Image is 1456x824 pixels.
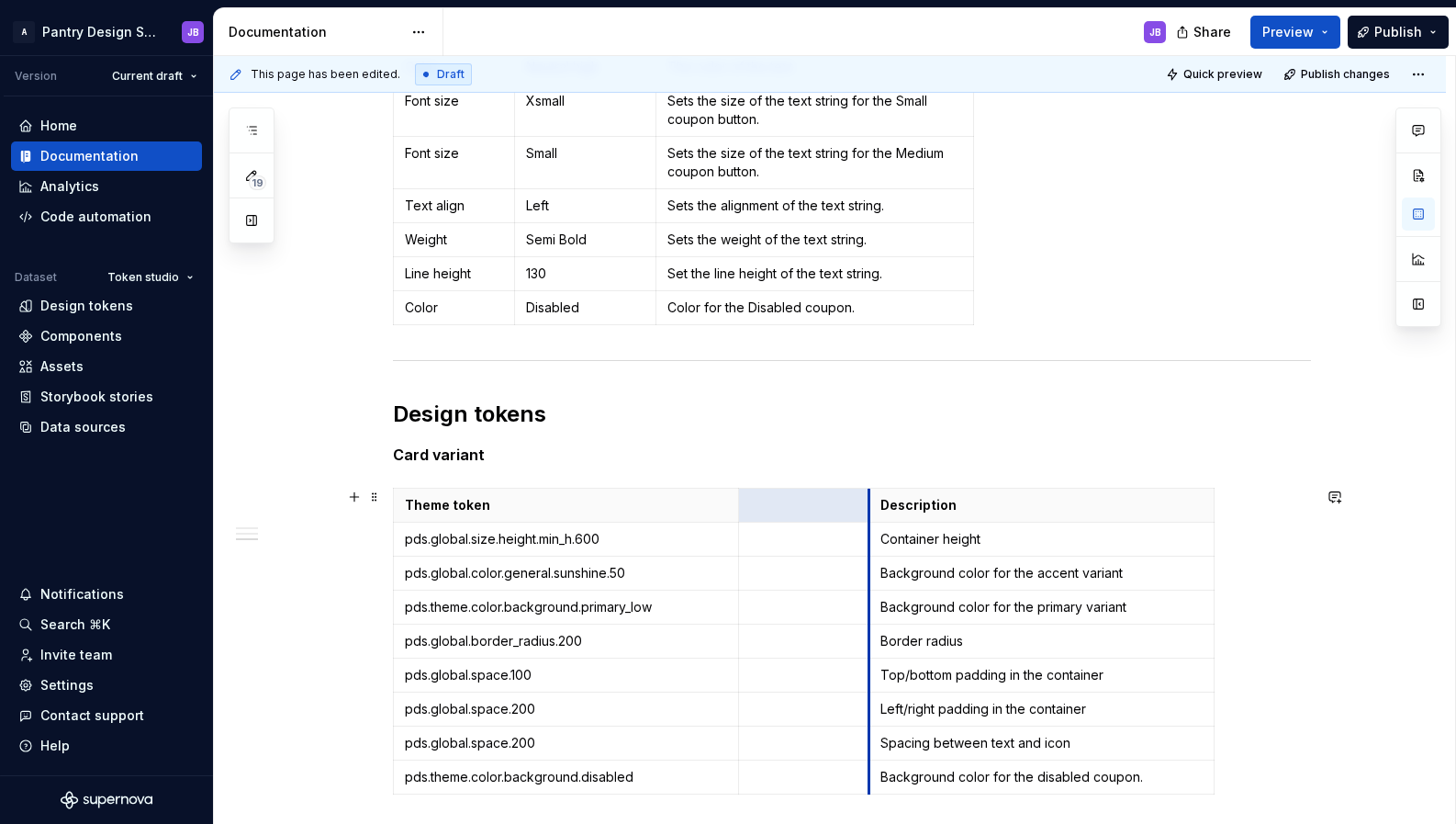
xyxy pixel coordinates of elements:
[11,322,202,351] a: Components
[405,734,727,752] p: pds.global.space.200
[11,111,202,141] a: Home
[40,177,99,196] div: Analytics
[229,23,402,41] div: Documentation
[40,706,144,725] div: Contact support
[1167,16,1243,49] button: Share
[40,737,70,755] div: Help
[1250,16,1340,49] button: Preview
[880,632,1203,650] p: Border radius
[1348,16,1449,49] button: Publish
[393,446,485,464] strong: Card variant
[1149,25,1161,40] div: JB
[112,69,183,84] span: Current draft
[11,671,202,700] a: Settings
[526,265,644,283] p: 130
[99,265,202,290] button: Token studio
[15,270,57,285] div: Dataset
[405,265,503,283] p: Line height
[405,666,727,684] p: pds.global.space.100
[393,400,1311,429] h2: Design tokens
[11,202,202,231] a: Code automation
[11,172,202,201] a: Analytics
[187,25,199,40] div: JB
[880,666,1203,684] p: Top/bottom padding in the container
[40,676,94,694] div: Settings
[40,388,153,406] div: Storybook stories
[11,412,202,442] a: Data sources
[880,734,1203,752] p: Spacing between text and icon
[1374,23,1422,41] span: Publish
[11,352,202,381] a: Assets
[1193,23,1231,41] span: Share
[40,585,124,604] div: Notifications
[405,700,727,718] p: pds.global.space.200
[526,144,644,163] p: Small
[880,768,1203,786] p: Background color for the disabled coupon.
[405,598,727,616] p: pds.theme.color.background.primary_low
[405,564,727,582] p: pds.global.color.general.sunshine.50
[526,197,644,215] p: Left
[667,92,962,129] p: Sets the size of the text string for the Small coupon button.
[405,496,727,514] p: Theme token
[880,496,1203,514] p: Description
[40,208,151,226] div: Code automation
[405,144,503,163] p: Font size
[405,632,727,650] p: pds.global.border_radius.200
[40,297,133,315] div: Design tokens
[11,640,202,670] a: Invite team
[104,63,206,89] button: Current draft
[667,197,962,215] p: Sets the alignment of the text string.
[1183,67,1262,82] span: Quick preview
[880,700,1203,718] p: Left/right padding in the container
[40,615,110,634] div: Search ⌘K
[1278,62,1398,87] button: Publish changes
[40,418,126,436] div: Data sources
[61,791,152,809] svg: Supernova Logo
[1301,67,1390,82] span: Publish changes
[11,291,202,321] a: Design tokens
[405,768,727,786] p: pds.theme.color.background.disabled
[11,610,202,639] button: Search ⌘K
[42,23,160,41] div: Pantry Design System
[251,67,400,82] span: This page has been edited.
[526,231,644,249] p: Semi Bold
[11,701,202,730] button: Contact support
[880,598,1203,616] p: Background color for the primary variant
[40,117,77,135] div: Home
[667,299,962,317] p: Color for the Disabled coupon.
[526,92,644,110] p: Xsmall
[405,197,503,215] p: Text align
[249,175,266,190] span: 19
[40,327,122,345] div: Components
[667,231,962,249] p: Sets the weight of the text string.
[40,147,139,165] div: Documentation
[11,382,202,412] a: Storybook stories
[880,564,1203,582] p: Background color for the accent variant
[4,12,209,51] button: APantry Design SystemJB
[405,299,503,317] p: Color
[11,141,202,171] a: Documentation
[880,530,1203,548] p: Container height
[667,265,962,283] p: Set the line height of the text string.
[11,731,202,761] button: Help
[405,92,503,110] p: Font size
[40,646,112,664] div: Invite team
[11,580,202,609] button: Notifications
[437,67,465,82] span: Draft
[40,357,84,376] div: Assets
[15,69,57,84] div: Version
[1262,23,1314,41] span: Preview
[405,231,503,249] p: Weight
[13,21,35,43] div: A
[667,144,962,181] p: Sets the size of the text string for the Medium coupon button.
[1160,62,1271,87] button: Quick preview
[526,299,644,317] p: Disabled
[107,270,179,285] span: Token studio
[405,530,727,548] p: pds.global.size.height.min_h.600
